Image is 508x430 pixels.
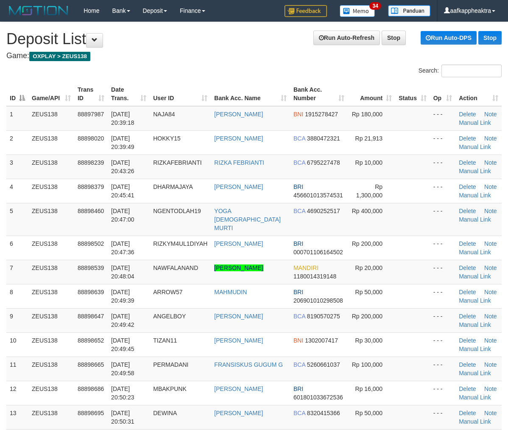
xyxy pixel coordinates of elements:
a: Note [484,289,497,295]
a: Note [484,410,497,416]
a: Delete [459,410,476,416]
a: Stop [382,31,406,45]
a: [PERSON_NAME] [214,313,263,320]
span: BCA [293,159,305,166]
th: Bank Acc. Number: activate to sort column ascending [290,82,348,106]
h1: Deposit List [6,31,502,48]
a: Run Auto-Refresh [313,31,380,45]
a: Manual Link [459,216,491,223]
td: - - - [430,179,456,203]
span: [DATE] 20:39:49 [111,135,134,150]
a: Stop [478,31,502,45]
span: 88898502 [78,240,104,247]
a: Note [484,159,497,166]
td: ZEUS138 [28,106,74,131]
span: NAWFALANAND [153,264,198,271]
td: - - - [430,284,456,308]
span: [DATE] 20:48:04 [111,264,134,280]
a: Note [484,337,497,344]
span: MANDIRI [293,264,318,271]
td: ZEUS138 [28,155,74,179]
span: DEWINA [153,410,177,416]
td: - - - [430,308,456,332]
span: BNI [293,337,303,344]
th: Op: activate to sort column ascending [430,82,456,106]
span: BCA [293,410,305,416]
a: [PERSON_NAME] [214,240,263,247]
span: Rp 20,000 [355,264,383,271]
span: 88898652 [78,337,104,344]
img: panduan.png [388,5,430,17]
a: MAHMUDIN [214,289,247,295]
a: Delete [459,240,476,247]
span: [DATE] 20:49:42 [111,313,134,328]
span: Copy 5260661037 to clipboard [307,361,340,368]
span: BRI [293,183,303,190]
a: Manual Link [459,418,491,425]
a: Delete [459,159,476,166]
span: [DATE] 20:49:45 [111,337,134,352]
h4: Game: [6,52,502,60]
span: [DATE] 20:49:58 [111,361,134,377]
label: Search: [419,65,502,77]
a: Delete [459,289,476,295]
td: ZEUS138 [28,381,74,405]
span: [DATE] 20:49:39 [111,289,134,304]
span: BRI [293,240,303,247]
span: Rp 30,000 [355,337,383,344]
span: 88897987 [78,111,104,118]
td: - - - [430,106,456,131]
a: Note [484,361,497,368]
span: 88898647 [78,313,104,320]
a: Manual Link [459,249,491,256]
a: Note [484,208,497,214]
td: 2 [6,130,28,155]
a: RIZKA FEBRIANTI [214,159,264,166]
span: 88898379 [78,183,104,190]
span: [DATE] 20:47:00 [111,208,134,223]
a: Note [484,135,497,142]
td: ZEUS138 [28,260,74,284]
th: Action: activate to sort column ascending [455,82,502,106]
span: BNI [293,111,303,118]
th: Status: activate to sort column ascending [395,82,430,106]
span: [DATE] 20:50:23 [111,385,134,401]
span: Copy 000701106164502 to clipboard [293,249,343,256]
span: ARROW57 [153,289,182,295]
span: 88898020 [78,135,104,142]
span: Rp 16,000 [355,385,383,392]
span: Copy 1302007417 to clipboard [305,337,338,344]
a: Manual Link [459,168,491,174]
span: Rp 21,913 [355,135,383,142]
a: Note [484,240,497,247]
span: ANGELBOY [153,313,186,320]
img: Button%20Memo.svg [340,5,375,17]
th: Bank Acc. Name: activate to sort column ascending [211,82,290,106]
a: Manual Link [459,321,491,328]
img: Feedback.jpg [285,5,327,17]
span: BRI [293,385,303,392]
a: Manual Link [459,394,491,401]
td: 6 [6,236,28,260]
td: 11 [6,357,28,381]
a: [PERSON_NAME] [214,385,263,392]
span: Copy 601801033672536 to clipboard [293,394,343,401]
span: Copy 6795227478 to clipboard [307,159,340,166]
span: BRI [293,289,303,295]
span: Copy 206901010298508 to clipboard [293,297,343,304]
span: BCA [293,361,305,368]
th: Game/API: activate to sort column ascending [28,82,74,106]
a: YOGA [DEMOGRAPHIC_DATA] MURTI [214,208,281,231]
td: ZEUS138 [28,203,74,236]
td: 4 [6,179,28,203]
span: TIZAN11 [153,337,177,344]
span: BCA [293,135,305,142]
td: - - - [430,203,456,236]
span: Copy 1915278427 to clipboard [305,111,338,118]
td: - - - [430,381,456,405]
td: 10 [6,332,28,357]
span: MBAKPUNK [153,385,187,392]
td: ZEUS138 [28,357,74,381]
span: Rp 180,000 [352,111,382,118]
span: NGENTODLAH19 [153,208,201,214]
